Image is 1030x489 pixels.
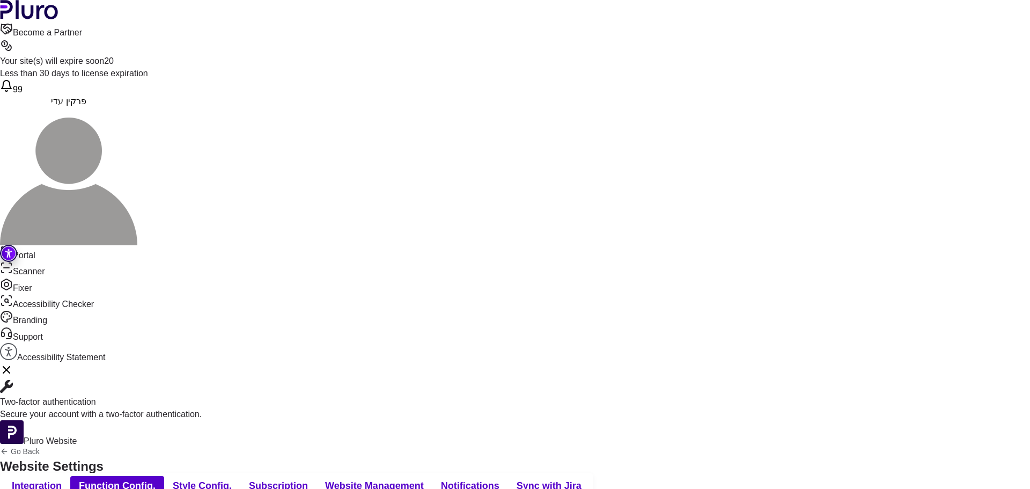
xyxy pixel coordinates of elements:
[104,56,114,65] span: 20
[51,97,86,106] span: פרקין עדי
[13,85,23,94] span: 99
